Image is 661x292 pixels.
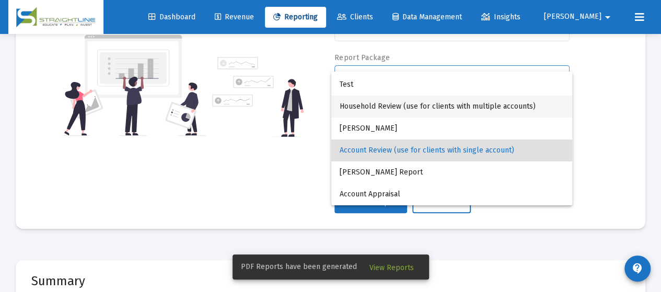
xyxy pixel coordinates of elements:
span: Test [340,74,564,96]
span: Account Review (use for clients with single account) [340,139,564,161]
span: Household Review (use for clients with multiple accounts) [340,96,564,118]
span: [PERSON_NAME] Report [340,161,564,183]
span: [PERSON_NAME] [340,118,564,139]
span: Account Appraisal [340,183,564,205]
